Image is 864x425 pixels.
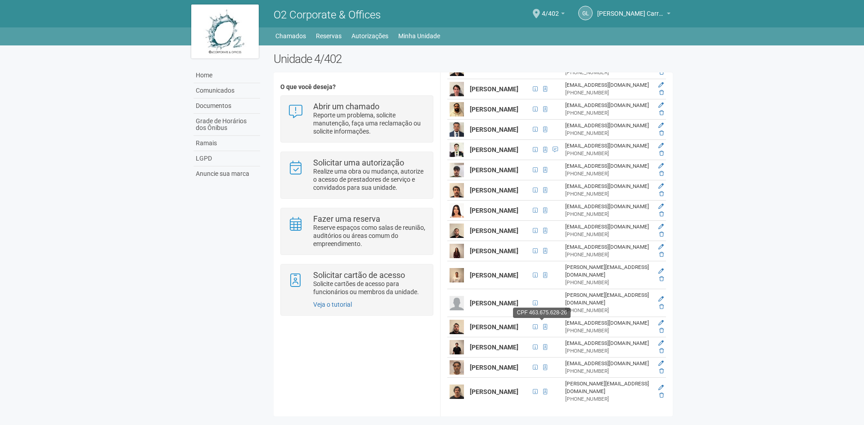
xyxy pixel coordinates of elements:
img: user.png [450,163,464,177]
a: Solicitar cartão de acesso Solicite cartões de acesso para funcionários ou membros da unidade. [288,271,426,296]
a: Editar membro [658,163,664,169]
a: Excluir membro [659,304,664,310]
a: Solicitar uma autorização Realize uma obra ou mudança, autorize o acesso de prestadores de serviç... [288,159,426,192]
strong: Solicitar cartão de acesso [313,270,405,280]
img: user.png [450,296,464,310]
a: Excluir membro [659,368,664,374]
a: Excluir membro [659,89,664,96]
img: user.png [450,183,464,197]
a: Excluir membro [659,130,664,136]
div: [PHONE_NUMBER] [565,210,651,218]
img: user.png [450,82,464,96]
img: user.png [450,143,464,157]
h4: O que você deseja? [280,84,433,90]
a: 4/402 [542,11,565,18]
a: Minha Unidade [398,30,440,42]
span: 4/402 [542,1,559,17]
img: user.png [450,268,464,282]
img: user.png [450,360,464,375]
strong: [PERSON_NAME] [470,207,518,214]
a: Fazer uma reserva Reserve espaços como salas de reunião, auditórios ou áreas comum do empreendime... [288,215,426,248]
div: [PHONE_NUMBER] [565,89,651,97]
a: Excluir membro [659,69,664,76]
div: [PHONE_NUMBER] [565,190,651,198]
img: user.png [450,102,464,116]
a: Excluir membro [659,327,664,334]
strong: [PERSON_NAME] [470,272,518,279]
img: user.png [450,224,464,238]
p: Solicite cartões de acesso para funcionários ou membros da unidade. [313,280,426,296]
a: Excluir membro [659,392,664,398]
a: GL [578,6,593,20]
div: [EMAIL_ADDRESS][DOMAIN_NAME] [565,142,651,150]
strong: [PERSON_NAME] [470,344,518,351]
strong: [PERSON_NAME] [470,187,518,194]
a: Home [193,68,260,83]
div: CPF 463.675.628-26 [513,308,570,318]
a: Excluir membro [659,231,664,237]
a: Excluir membro [659,110,664,116]
a: Editar membro [658,82,664,88]
strong: [PERSON_NAME] [470,300,518,307]
a: Comunicados [193,83,260,98]
div: [EMAIL_ADDRESS][DOMAIN_NAME] [565,223,651,231]
strong: [PERSON_NAME] [470,126,518,133]
p: Realize uma obra ou mudança, autorize o acesso de prestadores de serviço e convidados para sua un... [313,167,426,192]
strong: [PERSON_NAME] [470,146,518,153]
div: [PHONE_NUMBER] [565,367,651,375]
div: [EMAIL_ADDRESS][DOMAIN_NAME] [565,122,651,130]
div: [EMAIL_ADDRESS][DOMAIN_NAME] [565,162,651,170]
div: [PHONE_NUMBER] [565,307,651,314]
div: [PHONE_NUMBER] [565,231,651,238]
a: Editar membro [658,203,664,210]
strong: [PERSON_NAME] [470,166,518,174]
div: [PHONE_NUMBER] [565,130,651,137]
a: [PERSON_NAME] Carreira dos Reis [597,11,670,18]
img: user.png [450,244,464,258]
a: Ramais [193,136,260,151]
img: user.png [450,203,464,218]
a: Editar membro [658,360,664,367]
a: Veja o tutorial [313,301,352,308]
img: user.png [450,385,464,399]
div: [PHONE_NUMBER] [565,395,651,403]
div: [EMAIL_ADDRESS][DOMAIN_NAME] [565,340,651,347]
p: Reserve espaços como salas de reunião, auditórios ou áreas comum do empreendimento. [313,224,426,248]
a: Editar membro [658,183,664,189]
a: Abrir um chamado Reporte um problema, solicite manutenção, faça uma reclamação ou solicite inform... [288,103,426,135]
p: Reporte um problema, solicite manutenção, faça uma reclamação ou solicite informações. [313,111,426,135]
a: Editar membro [658,244,664,250]
div: [PHONE_NUMBER] [565,347,651,355]
a: Reservas [316,30,342,42]
a: Excluir membro [659,211,664,217]
div: [PERSON_NAME][EMAIL_ADDRESS][DOMAIN_NAME] [565,380,651,395]
strong: Solicitar uma autorização [313,158,404,167]
a: Editar membro [658,143,664,149]
a: Excluir membro [659,191,664,197]
strong: [PERSON_NAME] [470,247,518,255]
div: [PHONE_NUMBER] [565,150,651,157]
span: Gabriel Lemos Carreira dos Reis [597,1,665,17]
img: user.png [450,320,464,334]
a: Editar membro [658,268,664,274]
a: Excluir membro [659,150,664,157]
div: [PHONE_NUMBER] [565,109,651,117]
a: Editar membro [658,340,664,346]
img: logo.jpg [191,4,259,58]
a: Editar membro [658,122,664,129]
img: user.png [450,122,464,137]
a: Autorizações [351,30,388,42]
a: Excluir membro [659,251,664,258]
strong: [PERSON_NAME] [470,364,518,371]
div: [EMAIL_ADDRESS][DOMAIN_NAME] [565,319,651,327]
strong: [PERSON_NAME] [470,388,518,395]
a: Editar membro [658,224,664,230]
div: [PERSON_NAME][EMAIL_ADDRESS][DOMAIN_NAME] [565,264,651,279]
div: [EMAIL_ADDRESS][DOMAIN_NAME] [565,243,651,251]
a: Excluir membro [659,348,664,354]
a: Anuncie sua marca [193,166,260,181]
div: [EMAIL_ADDRESS][DOMAIN_NAME] [565,360,651,367]
a: Chamados [275,30,306,42]
a: Documentos [193,98,260,114]
a: Grade de Horários dos Ônibus [193,114,260,136]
